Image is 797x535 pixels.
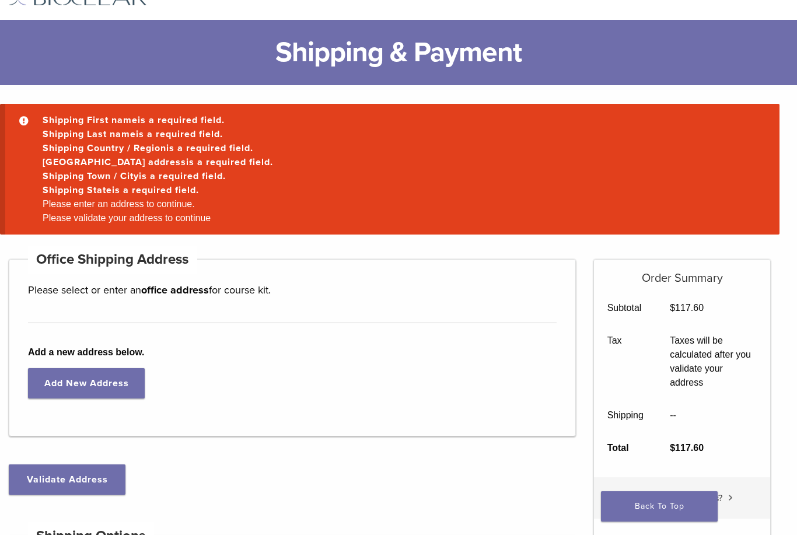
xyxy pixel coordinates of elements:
li: Please validate your address to continue [38,211,761,225]
a: Shipping Stateis a required field. [43,184,199,196]
a: Shipping First nameis a required field. [43,114,225,126]
p: Please select or enter an for course kit. [28,281,557,299]
span: $ [670,303,675,313]
strong: office address [141,284,209,296]
span: -- [670,410,676,420]
th: Tax [594,324,657,399]
h4: Office Shipping Address [28,246,197,274]
h5: Order Summary [594,260,770,285]
strong: Shipping Country / Region [43,142,166,154]
li: Please enter an address to continue. [38,197,761,211]
th: Shipping [594,399,657,432]
td: Taxes will be calculated after you validate your address [657,324,770,399]
strong: Shipping First name [43,114,138,126]
a: Shipping Town / Cityis a required field. [43,170,226,182]
th: Subtotal [594,292,657,324]
b: Add a new address below. [28,345,557,359]
a: [GEOGRAPHIC_DATA] addressis a required field. [43,156,273,168]
a: Shipping Last nameis a required field. [43,128,223,140]
bdi: 117.60 [670,303,704,313]
strong: Shipping Last name [43,128,136,140]
th: Total [594,432,657,464]
span: $ [670,443,675,453]
a: Back To Top [601,491,718,522]
strong: Shipping State [43,184,112,196]
button: Validate Address [9,464,125,495]
a: Shipping Country / Regionis a required field. [43,142,253,154]
strong: [GEOGRAPHIC_DATA] address [43,156,186,168]
a: Add New Address [28,368,145,398]
strong: Shipping Town / City [43,170,139,182]
img: caret.svg [728,495,733,501]
bdi: 117.60 [670,443,704,453]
